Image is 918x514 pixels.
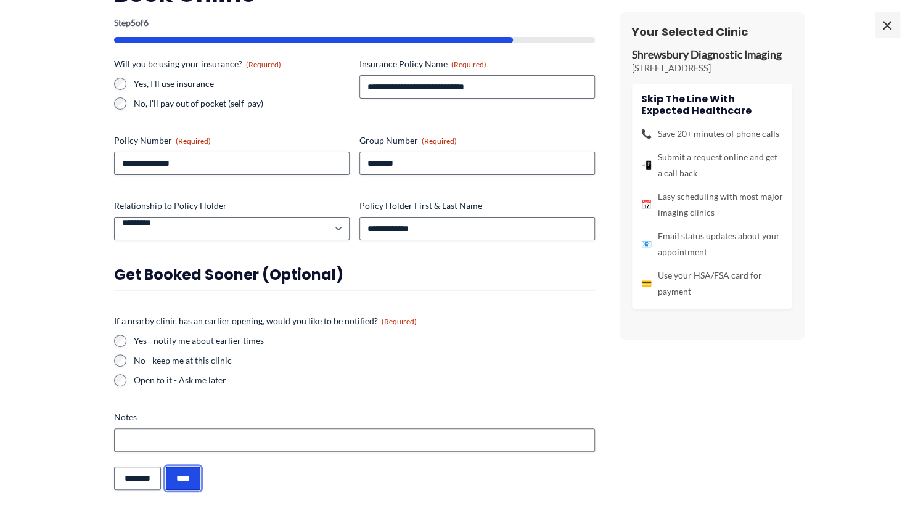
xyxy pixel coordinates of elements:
[632,25,792,39] h3: Your Selected Clinic
[641,275,652,292] span: 💳
[176,136,211,145] span: (Required)
[134,374,595,386] label: Open to it - Ask me later
[641,157,652,173] span: 📲
[632,48,792,62] p: Shrewsbury Diagnostic Imaging
[114,200,350,212] label: Relationship to Policy Holder
[875,12,900,37] span: ×
[359,58,595,70] label: Insurance Policy Name
[246,60,281,69] span: (Required)
[641,149,783,181] li: Submit a request online and get a call back
[641,126,652,142] span: 📞
[134,335,595,347] label: Yes - notify me about earlier times
[422,136,457,145] span: (Required)
[641,267,783,300] li: Use your HSA/FSA card for payment
[114,411,595,423] label: Notes
[134,97,350,110] label: No, I'll pay out of pocket (self-pay)
[641,189,783,221] li: Easy scheduling with most major imaging clinics
[114,18,595,27] p: Step of
[632,62,792,75] p: [STREET_ADDRESS]
[144,17,149,28] span: 6
[451,60,486,69] span: (Required)
[641,236,652,252] span: 📧
[641,228,783,260] li: Email status updates about your appointment
[114,315,417,327] legend: If a nearby clinic has an earlier opening, would you like to be notified?
[134,78,350,90] label: Yes, I'll use insurance
[359,134,595,147] label: Group Number
[641,93,783,116] h4: Skip the line with Expected Healthcare
[114,134,350,147] label: Policy Number
[114,265,595,284] h3: Get booked sooner (optional)
[114,58,281,70] legend: Will you be using your insurance?
[641,197,652,213] span: 📅
[382,317,417,326] span: (Required)
[131,17,136,28] span: 5
[641,126,783,142] li: Save 20+ minutes of phone calls
[359,200,595,212] label: Policy Holder First & Last Name
[134,354,595,367] label: No - keep me at this clinic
